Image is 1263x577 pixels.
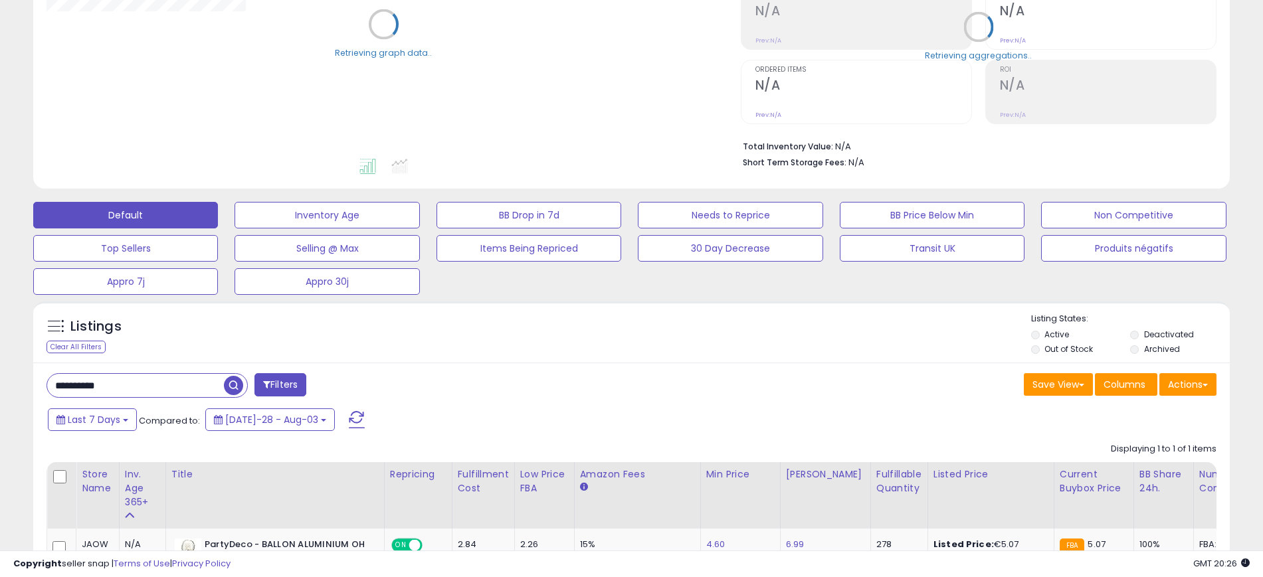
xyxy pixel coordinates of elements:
button: 30 Day Decrease [638,235,823,262]
a: Terms of Use [114,557,170,570]
span: 2025-08-11 20:26 GMT [1193,557,1250,570]
label: Archived [1144,343,1180,355]
button: Selling @ Max [235,235,419,262]
div: Inv. Age 365+ [125,467,160,509]
button: Non Competitive [1041,202,1226,228]
span: [DATE]-28 - Aug-03 [225,413,318,426]
button: Transit UK [840,235,1024,262]
button: Columns [1095,373,1157,396]
div: Displaying 1 to 1 of 1 items [1111,443,1216,455]
button: Appro 7j [33,268,218,295]
button: Top Sellers [33,235,218,262]
button: Produits négatifs [1041,235,1226,262]
div: Store Name [82,467,114,495]
button: BB Price Below Min [840,202,1024,228]
span: Columns [1104,378,1145,391]
div: Repricing [390,467,446,481]
label: Active [1044,329,1069,340]
div: Fulfillable Quantity [876,467,922,495]
div: Num of Comp. [1199,467,1248,495]
button: Default [33,202,218,228]
button: Actions [1159,373,1216,396]
p: Listing States: [1031,313,1230,325]
button: Filters [254,373,306,396]
label: Out of Stock [1044,343,1093,355]
button: Needs to Reprice [638,202,823,228]
div: [PERSON_NAME] [786,467,865,481]
button: Items Being Repriced [437,235,621,262]
div: Clear All Filters [47,341,106,353]
span: Compared to: [139,414,200,427]
label: Deactivated [1144,329,1194,340]
button: Inventory Age [235,202,419,228]
strong: Copyright [13,557,62,570]
div: BB Share 24h. [1139,467,1188,495]
button: BB Drop in 7d [437,202,621,228]
span: Last 7 Days [68,413,120,426]
h5: Listings [70,317,122,336]
div: Retrieving aggregations.. [925,50,1032,62]
button: [DATE]-28 - Aug-03 [205,408,335,431]
div: Amazon Fees [580,467,695,481]
div: Current Buybox Price [1060,467,1128,495]
div: Title [171,467,379,481]
button: Save View [1024,373,1093,396]
div: Min Price [706,467,775,481]
div: Retrieving graph data.. [335,47,432,59]
div: Low Price FBA [520,467,569,495]
small: Amazon Fees. [580,481,588,493]
button: Last 7 Days [48,408,137,431]
div: Fulfillment Cost [458,467,509,495]
div: Listed Price [933,467,1048,481]
button: Appro 30j [235,268,419,295]
a: Privacy Policy [172,557,231,570]
div: seller snap | | [13,558,231,570]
